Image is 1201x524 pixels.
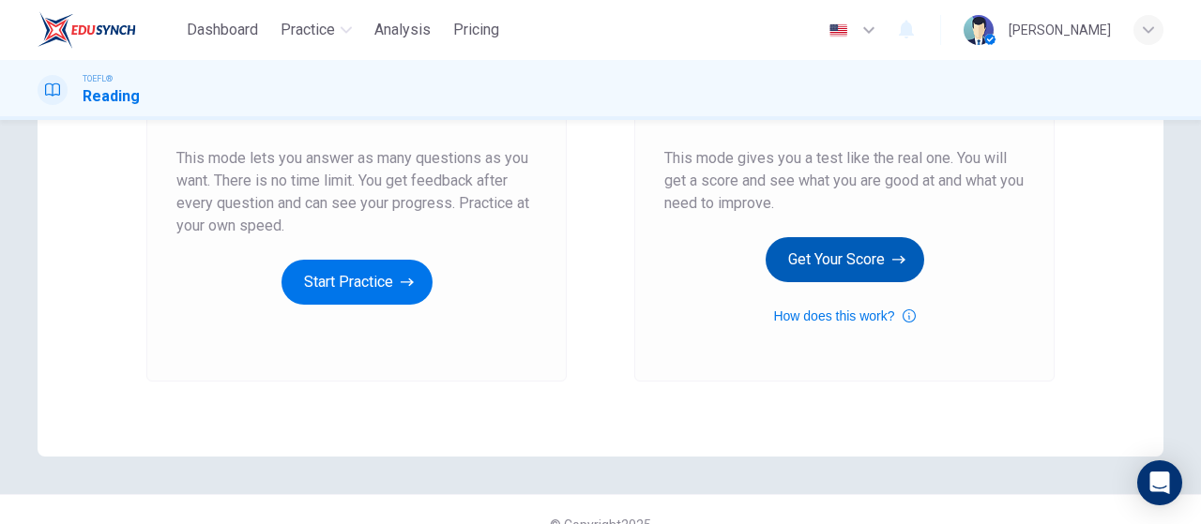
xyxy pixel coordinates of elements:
button: Analysis [367,13,438,47]
span: Pricing [453,19,499,41]
a: EduSynch logo [38,11,179,49]
img: Profile picture [964,15,994,45]
span: Analysis [374,19,431,41]
button: Get Your Score [766,237,924,282]
img: en [827,23,850,37]
button: Dashboard [179,13,266,47]
span: This mode gives you a test like the real one. You will get a score and see what you are good at a... [664,147,1025,215]
span: Practice [281,19,335,41]
span: Dashboard [187,19,258,41]
img: EduSynch logo [38,11,136,49]
button: Practice [273,13,359,47]
button: Start Practice [281,260,433,305]
div: Open Intercom Messenger [1137,460,1182,505]
button: How does this work? [773,305,915,327]
h1: Reading [83,85,140,108]
button: Pricing [446,13,507,47]
div: [PERSON_NAME] [1009,19,1111,41]
span: This mode lets you answer as many questions as you want. There is no time limit. You get feedback... [176,147,537,237]
span: TOEFL® [83,72,113,85]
